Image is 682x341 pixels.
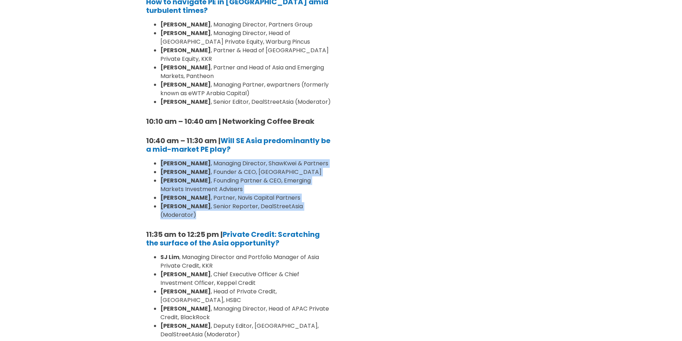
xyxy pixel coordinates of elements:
a: Private Credit: Scratching the surface of the Asia opportunity? [146,229,320,248]
strong: [PERSON_NAME] [160,46,211,54]
li: , Deputy Editor, [GEOGRAPHIC_DATA], DealStreetAsia (Moderator) [160,322,332,339]
b: 10:40 am – 11:30 am | [146,136,330,154]
strong: [PERSON_NAME] [160,29,211,37]
li: , Managing Director and Portfolio Manager of Asia Private Credit, KKR [160,253,332,270]
li: , Managing Director, ShawKwei & Partners [160,159,332,168]
li: , Senior Reporter, DealStreetAsia (Moderator) [160,202,332,219]
li: , Managing Director, Head of APAC Private Credit, BlackRock [160,305,332,322]
strong: [PERSON_NAME] [160,287,211,296]
li: , Senior Editor, DealStreetAsia (Moderator) [160,98,332,106]
strong: [PERSON_NAME] [160,98,211,106]
strong: [PERSON_NAME] [160,176,211,185]
strong: [PERSON_NAME] [160,159,211,167]
strong: [PERSON_NAME] [160,202,211,210]
li: , Partner, Navis Capital Partners [160,194,332,202]
strong: [PERSON_NAME] [160,20,211,29]
strong: [PERSON_NAME] [160,63,211,72]
li: , Managing Partner, ewpartners (formerly known as eWTP Arabia Capital) [160,81,332,98]
li: , Chief Executive Officer & Chief Investment Officer, Keppel Credit [160,270,332,287]
li: , Partner and Head of Asia and Emerging Markets, Pantheon [160,63,332,81]
li: , Founder & CEO, [GEOGRAPHIC_DATA] [160,168,332,176]
li: , Head of Private Credit, [GEOGRAPHIC_DATA], HSBC [160,287,332,305]
li: , Partner & Head of [GEOGRAPHIC_DATA] Private Equity, KKR [160,46,332,63]
li: , Managing Director, Partners Group [160,20,332,29]
a: Will SE Asia predominantly be a mid-market PE play? [146,136,330,154]
strong: [PERSON_NAME] [160,168,211,176]
li: , Managing Director, Head of [GEOGRAPHIC_DATA] Private Equity, Warburg Pincus [160,29,332,46]
strong: [PERSON_NAME] [160,270,211,278]
strong: [PERSON_NAME] [160,81,211,89]
b: 10:10 am – 10:40 am | Networking Coffee Break [146,116,314,126]
li: , Founding Partner & CEO, Emerging Markets Investment Advisers [160,176,332,194]
strong: [PERSON_NAME] [160,194,211,202]
strong: [PERSON_NAME] [160,322,211,330]
strong: [PERSON_NAME] [160,305,211,313]
strong: SJ Lim [160,253,179,261]
b: 11:35 am to 12:25 pm | [146,229,320,248]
